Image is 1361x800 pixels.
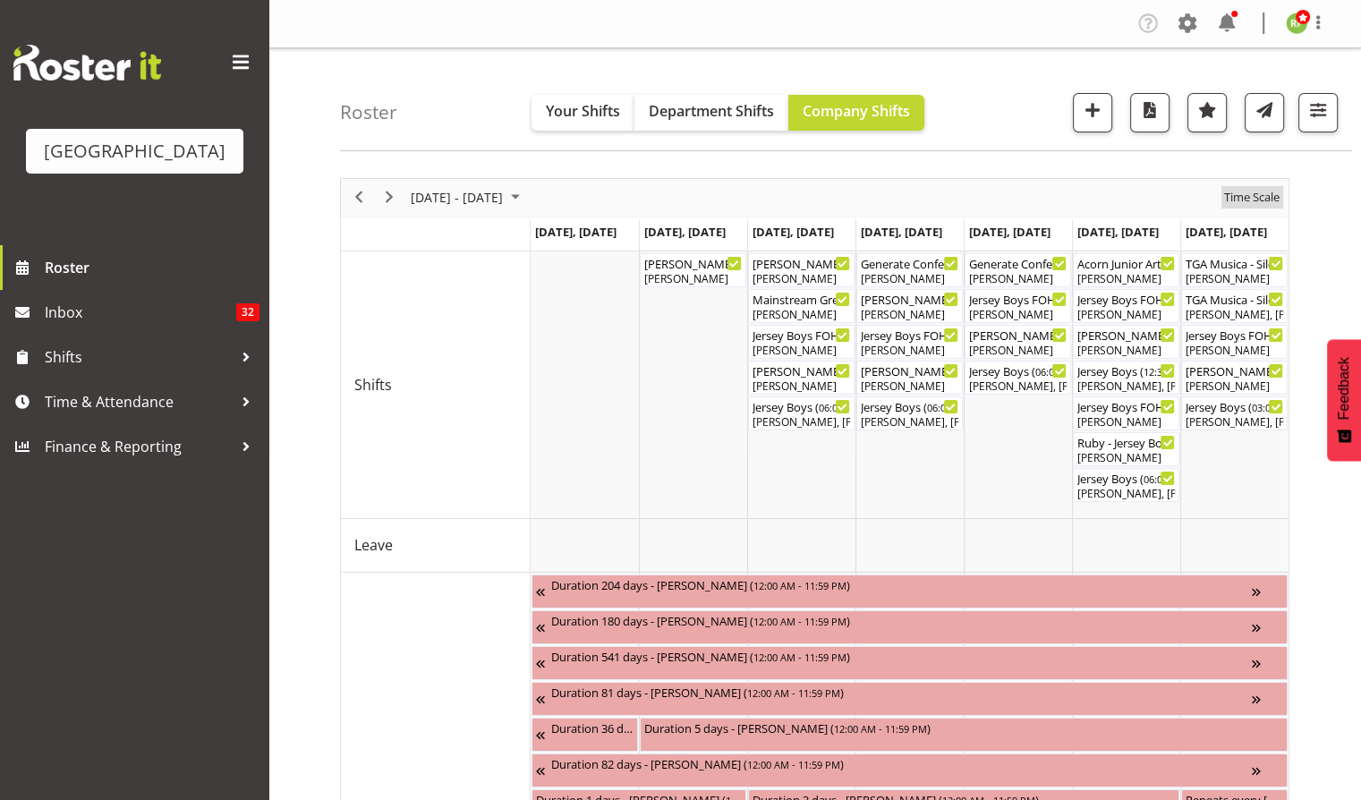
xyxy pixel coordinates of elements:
[856,253,963,287] div: Shifts"s event - Generate Conference Cargo Shed Begin From Thursday, September 18, 2025 at 7:15:0...
[753,290,850,308] div: Mainstream Green ( )
[1077,397,1175,415] div: Jersey Boys FOHM shift ( )
[1181,253,1288,287] div: Shifts"s event - TGA Musica - Silent Movies Live. FOHM shift Begin From Sunday, September 21, 202...
[1186,290,1283,308] div: TGA Musica - Silent Movies Live ( )
[856,325,963,359] div: Shifts"s event - Jersey Boys FOHM shift Begin From Thursday, September 18, 2025 at 5:15:00 PM GMT...
[1186,224,1267,240] span: [DATE], [DATE]
[753,614,846,628] span: 12:00 AM - 11:59 PM
[753,343,850,359] div: [PERSON_NAME]
[1327,339,1361,461] button: Feedback - Show survey
[1286,13,1307,34] img: richard-freeman9074.jpg
[753,362,850,379] div: [PERSON_NAME] - Jersey Boys - Box Office ( )
[1186,326,1283,344] div: Jersey Boys FOHM shift ( )
[236,303,259,321] span: 32
[834,721,927,736] span: 12:00 AM - 11:59 PM
[969,271,1067,287] div: [PERSON_NAME]
[1077,343,1175,359] div: [PERSON_NAME]
[1186,254,1283,272] div: TGA Musica - Silent Movies Live. FOHM shift ( )
[551,575,1252,593] div: Duration 204 days - [PERSON_NAME] ( )
[551,683,1252,701] div: Duration 81 days - [PERSON_NAME] ( )
[532,610,1288,644] div: Unavailability"s event - Duration 180 days - Katrina Luca Begin From Friday, July 4, 2025 at 12:0...
[409,186,505,209] span: [DATE] - [DATE]
[753,397,850,415] div: Jersey Boys ( )
[969,326,1067,344] div: [PERSON_NAME] - Jersey Boys - Box Office ( )
[861,307,958,323] div: [PERSON_NAME]
[344,179,374,217] div: previous period
[969,307,1067,323] div: [PERSON_NAME]
[1186,414,1283,430] div: [PERSON_NAME], [PERSON_NAME], [PERSON_NAME], [PERSON_NAME], [PERSON_NAME], [PERSON_NAME], [PERSON...
[747,685,840,700] span: 12:00 AM - 11:59 PM
[861,379,958,395] div: [PERSON_NAME]
[1077,254,1175,272] div: Acorn Junior Art Awards - X-Space (Assist Customer in Packing Out) ( )
[532,718,638,752] div: Unavailability"s event - Duration 36 days - Caro Richards Begin From Sunday, August 10, 2025 at 1...
[1073,253,1179,287] div: Shifts"s event - Acorn Junior Art Awards - X-Space (Assist Customer in Packing Out) Begin From Sa...
[532,574,1288,609] div: Unavailability"s event - Duration 204 days - Fiona Macnab Begin From Monday, March 10, 2025 at 12...
[1186,343,1283,359] div: [PERSON_NAME]
[753,578,846,592] span: 12:00 AM - 11:59 PM
[340,102,397,123] h4: Roster
[404,179,531,217] div: September 15 - 21, 2025
[965,289,1071,323] div: Shifts"s event - Jersey Boys FOHM shift Begin From Friday, September 19, 2025 at 5:15:00 PM GMT+1...
[1144,364,1237,379] span: 12:30 PM - 04:40 PM
[1073,468,1179,502] div: Shifts"s event - Jersey Boys Begin From Saturday, September 20, 2025 at 6:00:00 PM GMT+12:00 Ends...
[45,299,236,326] span: Inbox
[347,186,371,209] button: Previous
[1073,361,1179,395] div: Shifts"s event - Jersey Boys Begin From Saturday, September 20, 2025 at 12:30:00 PM GMT+12:00 End...
[753,414,850,430] div: [PERSON_NAME], [PERSON_NAME], [PERSON_NAME], [PERSON_NAME], [PERSON_NAME], [PERSON_NAME], [PERSON...
[753,326,850,344] div: Jersey Boys FOHM shift ( )
[640,253,746,287] div: Shifts"s event - Wendy - Box Office (Daytime Shifts) Begin From Tuesday, September 16, 2025 at 10...
[1077,307,1175,323] div: [PERSON_NAME]
[753,650,846,664] span: 12:00 AM - 11:59 PM
[748,289,855,323] div: Shifts"s event - Mainstream Green Begin From Wednesday, September 17, 2025 at 4:00:00 PM GMT+12:0...
[45,254,259,281] span: Roster
[44,138,225,165] div: [GEOGRAPHIC_DATA]
[856,361,963,395] div: Shifts"s event - Michelle - Jersey Boys - Box Office Begin From Thursday, September 18, 2025 at 5...
[861,224,942,240] span: [DATE], [DATE]
[644,224,726,240] span: [DATE], [DATE]
[965,253,1071,287] div: Shifts"s event - Generate Conference Cargo Shed Begin From Friday, September 19, 2025 at 7:15:00 ...
[861,397,958,415] div: Jersey Boys ( )
[747,757,840,771] span: 12:00 AM - 11:59 PM
[1035,364,1128,379] span: 06:00 PM - 10:10 PM
[1077,414,1175,430] div: [PERSON_NAME]
[1186,307,1283,323] div: [PERSON_NAME], [PERSON_NAME], [PERSON_NAME], [PERSON_NAME]
[1252,400,1345,414] span: 03:00 PM - 07:10 PM
[644,271,742,287] div: [PERSON_NAME]
[45,388,233,415] span: Time & Attendance
[532,682,1288,716] div: Unavailability"s event - Duration 81 days - Grace Cavell Begin From Thursday, July 17, 2025 at 12...
[969,343,1067,359] div: [PERSON_NAME]
[644,254,742,272] div: [PERSON_NAME] - Box Office (Daytime Shifts) ( )
[45,433,233,460] span: Finance & Reporting
[965,325,1071,359] div: Shifts"s event - Valerie - Jersey Boys - Box Office Begin From Friday, September 19, 2025 at 5:30...
[341,519,531,573] td: Leave resource
[861,290,958,308] div: [PERSON_NAME] - Box Office (Daytime Shifts) ( )
[748,396,855,430] div: Shifts"s event - Jersey Boys Begin From Wednesday, September 17, 2025 at 6:00:00 PM GMT+12:00 End...
[861,343,958,359] div: [PERSON_NAME]
[753,224,834,240] span: [DATE], [DATE]
[1245,93,1284,132] button: Send a list of all shifts for the selected filtered period to all rostered employees.
[649,101,774,121] span: Department Shifts
[354,374,392,396] span: Shifts
[861,362,958,379] div: [PERSON_NAME] - Jersey Boys - Box Office ( )
[1077,433,1175,451] div: Ruby - Jersey Boys - Box Office ( )
[1077,271,1175,287] div: [PERSON_NAME]
[819,400,912,414] span: 06:00 PM - 10:10 PM
[1222,186,1281,209] span: Time Scale
[1077,450,1175,466] div: [PERSON_NAME]
[1181,361,1288,395] div: Shifts"s event - Lisa - Jersey Boys - Box Office Begin From Sunday, September 21, 2025 at 2:30:00...
[1077,326,1175,344] div: [PERSON_NAME] - Jersey Boys - Box Office ( )
[969,224,1051,240] span: [DATE], [DATE]
[45,344,233,370] span: Shifts
[546,101,620,121] span: Your Shifts
[535,224,617,240] span: [DATE], [DATE]
[969,379,1067,395] div: [PERSON_NAME], [PERSON_NAME], [PERSON_NAME], [PERSON_NAME], [PERSON_NAME], [PERSON_NAME], [PERSON...
[1073,432,1179,466] div: Shifts"s event - Ruby - Jersey Boys - Box Office Begin From Saturday, September 20, 2025 at 5:30:...
[1077,362,1175,379] div: Jersey Boys ( )
[551,719,634,736] div: Duration 36 days - [PERSON_NAME] ( )
[856,289,963,323] div: Shifts"s event - Wendy - Box Office (Daytime Shifts) Begin From Thursday, September 18, 2025 at 1...
[788,95,924,131] button: Company Shifts
[969,254,1067,272] div: Generate Conference Cargo Shed ( )
[1181,325,1288,359] div: Shifts"s event - Jersey Boys FOHM shift Begin From Sunday, September 21, 2025 at 2:15:00 PM GMT+1...
[408,186,528,209] button: August 2025
[1336,357,1352,420] span: Feedback
[532,646,1288,680] div: Unavailability"s event - Duration 541 days - Thomas Bohanna Begin From Tuesday, July 8, 2025 at 1...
